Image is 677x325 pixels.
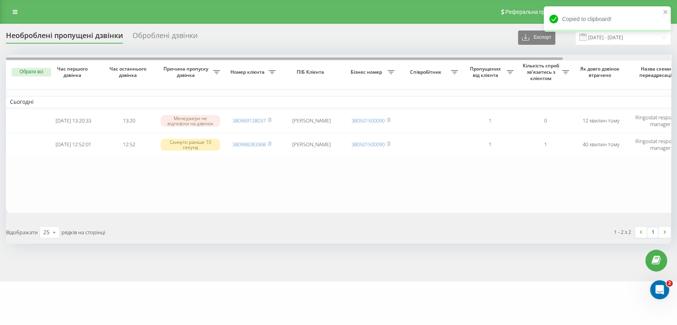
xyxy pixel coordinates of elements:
td: 12:52 [101,134,157,156]
div: 1 - 2 з 2 [614,228,631,236]
iframe: Intercom live chat [650,280,669,299]
div: Менеджери не відповіли на дзвінок [161,115,220,127]
span: рядків на сторінці [61,229,105,236]
div: 25 [43,228,50,236]
span: Пропущених від клієнта [466,66,506,78]
td: 13:20 [101,110,157,132]
div: Необроблені пропущені дзвінки [6,31,123,44]
a: 380501500090 [351,141,385,148]
a: 380969128037 [232,117,266,124]
span: Як довго дзвінок втрачено [579,66,622,78]
span: Кількість спроб зв'язатись з клієнтом [522,63,562,81]
button: Експорт [518,31,555,45]
a: 1 [647,227,659,238]
button: Обрати всі [12,68,51,76]
span: Реферальна програма [505,9,564,15]
a: 380968283368 [232,141,266,148]
td: 1 [462,134,518,156]
td: [DATE] 12:52:01 [46,134,101,156]
td: 0 [518,110,573,132]
span: Бізнес номер [347,69,387,75]
td: [PERSON_NAME] [280,134,343,156]
span: Час першого дзвінка [52,66,95,78]
td: [DATE] 13:20:33 [46,110,101,132]
span: Причина пропуску дзвінка [161,66,213,78]
td: 12 хвилин тому [573,110,629,132]
td: 40 хвилин тому [573,134,629,156]
span: ПІБ Клієнта [286,69,336,75]
button: close [663,9,668,16]
a: 380501500090 [351,117,385,124]
div: Оброблені дзвінки [132,31,198,44]
td: 1 [518,134,573,156]
span: Номер клієнта [228,69,268,75]
div: Скинуто раніше 10 секунд [161,139,220,151]
span: Час останнього дзвінка [107,66,150,78]
td: [PERSON_NAME] [280,110,343,132]
span: Співробітник [403,69,451,75]
div: Copied to clipboard! [544,6,671,32]
span: 2 [666,280,673,287]
td: 1 [462,110,518,132]
span: Відображати [6,229,38,236]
